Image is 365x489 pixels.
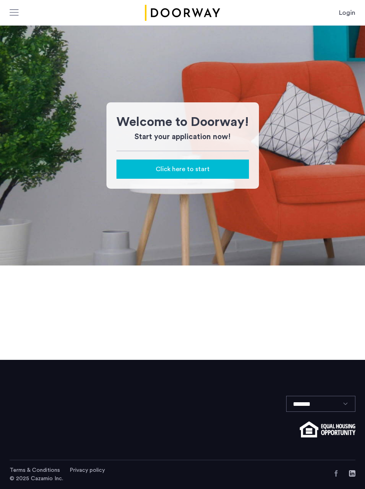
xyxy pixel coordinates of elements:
span: Click here to start [156,164,210,174]
h3: Start your application now! [116,132,249,143]
a: Facebook [333,470,339,477]
img: equal-housing.png [300,421,355,437]
a: Login [339,8,355,18]
select: Language select [286,396,355,412]
h1: Welcome to Doorway! [116,112,249,132]
a: Cazamio Logo [143,5,222,21]
button: button [116,160,249,179]
span: © 2025 Cazamio Inc. [10,476,63,481]
a: Terms and conditions [10,466,60,474]
a: Privacy policy [70,466,105,474]
a: LinkedIn [349,470,355,477]
img: logo [143,5,222,21]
